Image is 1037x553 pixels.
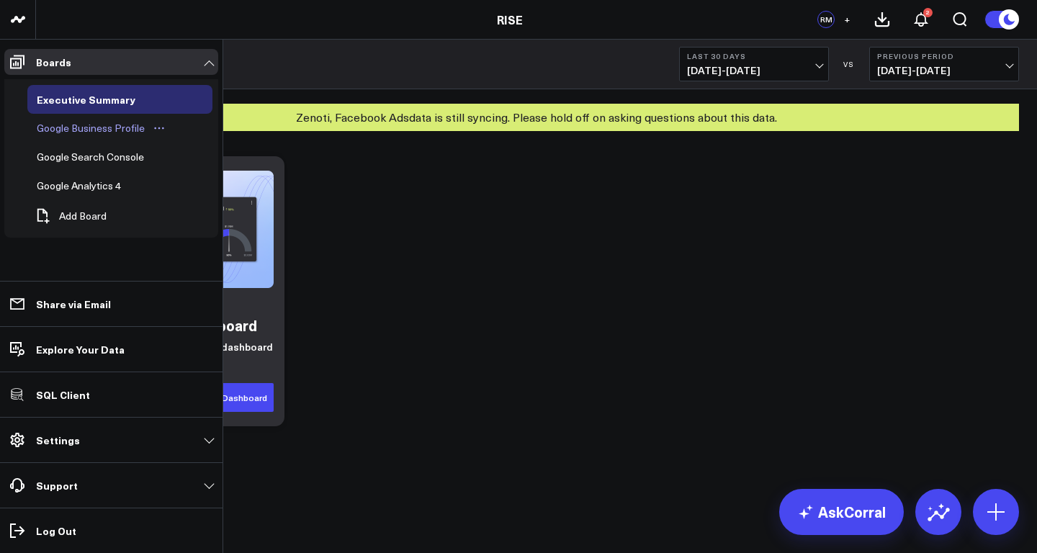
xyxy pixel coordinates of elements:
span: [DATE] - [DATE] [687,65,821,76]
button: Previous Period[DATE]-[DATE] [869,47,1019,81]
span: Add Board [59,210,107,222]
a: Executive SummaryOpen board menu [27,85,166,114]
p: Share via Email [36,298,111,310]
p: Explore Your Data [36,343,125,355]
a: Google Business ProfileOpen board menu [27,114,176,143]
a: Log Out [4,518,218,544]
a: SQL Client [4,382,218,408]
div: Google Search Console [33,148,148,166]
button: Last 30 Days[DATE]-[DATE] [679,47,829,81]
p: Boards [36,56,71,68]
a: Google Search ConsoleOpen board menu [27,143,175,171]
div: RM [817,11,835,28]
p: Settings [36,434,80,446]
p: Support [36,480,78,491]
b: Previous Period [877,52,1011,60]
a: RISE [497,12,523,27]
span: + [844,14,850,24]
button: Add Board [27,200,114,232]
span: [DATE] - [DATE] [877,65,1011,76]
div: Google Business Profile [33,120,148,137]
div: VS [836,60,862,68]
a: Google Analytics 4Open board menu [27,171,152,200]
div: Executive Summary [33,91,139,108]
b: Last 30 Days [687,52,821,60]
p: SQL Client [36,389,90,400]
button: Open board menu [148,122,170,134]
button: + [838,11,856,28]
div: Google Analytics 4 [33,177,125,194]
button: Generate Dashboard [174,383,274,412]
a: AskCorral [779,489,904,535]
p: Log Out [36,525,76,536]
div: 2 [923,8,933,17]
div: Zenoti, Facebook Ads data is still syncing. Please hold off on asking questions about this data. [54,104,1019,131]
